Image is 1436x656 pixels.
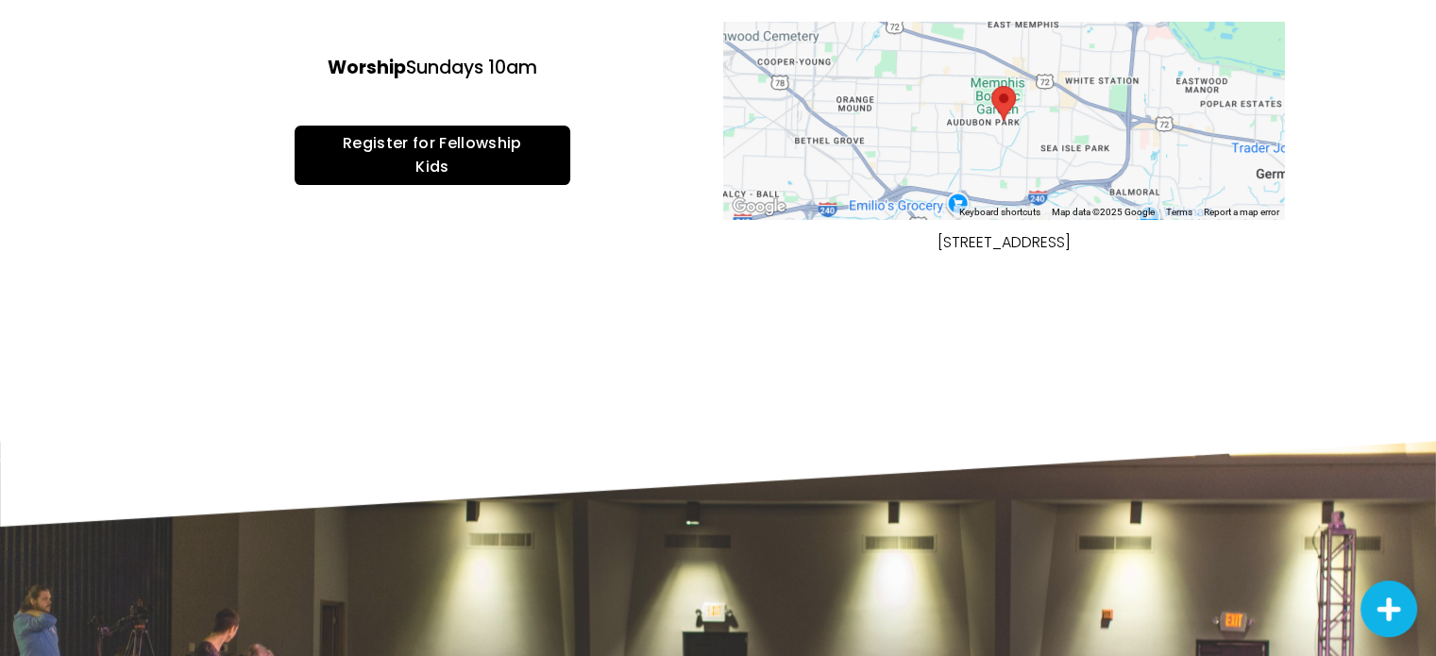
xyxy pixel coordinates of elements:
[1051,207,1154,217] span: Map data ©2025 Google
[958,206,1039,219] button: Keyboard shortcuts
[1165,207,1191,217] a: Terms
[728,194,790,219] img: Google
[770,229,1237,257] p: [STREET_ADDRESS]
[728,194,790,219] a: Open this area in Google Maps (opens a new window)
[328,55,406,80] strong: Worship
[1203,207,1278,217] a: Report a map error
[295,126,570,185] a: Register for Fellowship Kids
[199,56,666,81] h4: Sundays 10am
[991,86,1016,121] div: Harding Academy 1100 Cherry Road Memphis, TN, 38117, United States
